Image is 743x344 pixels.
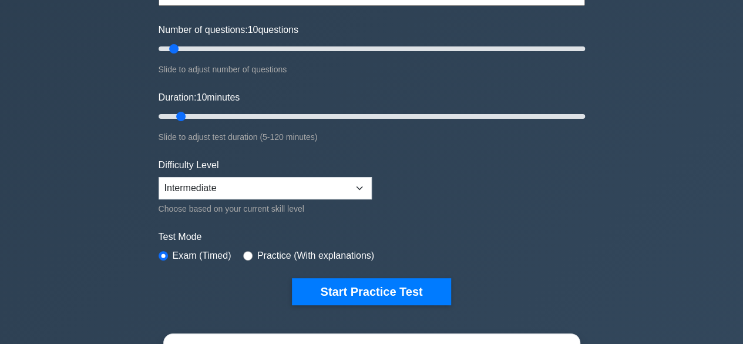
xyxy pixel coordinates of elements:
[248,25,258,35] span: 10
[159,202,372,216] div: Choose based on your current skill level
[292,278,450,305] button: Start Practice Test
[196,92,207,102] span: 10
[159,62,585,76] div: Slide to adjust number of questions
[159,23,298,37] label: Number of questions: questions
[257,249,374,263] label: Practice (With explanations)
[173,249,231,263] label: Exam (Timed)
[159,130,585,144] div: Slide to adjust test duration (5-120 minutes)
[159,158,219,172] label: Difficulty Level
[159,91,240,105] label: Duration: minutes
[159,230,585,244] label: Test Mode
